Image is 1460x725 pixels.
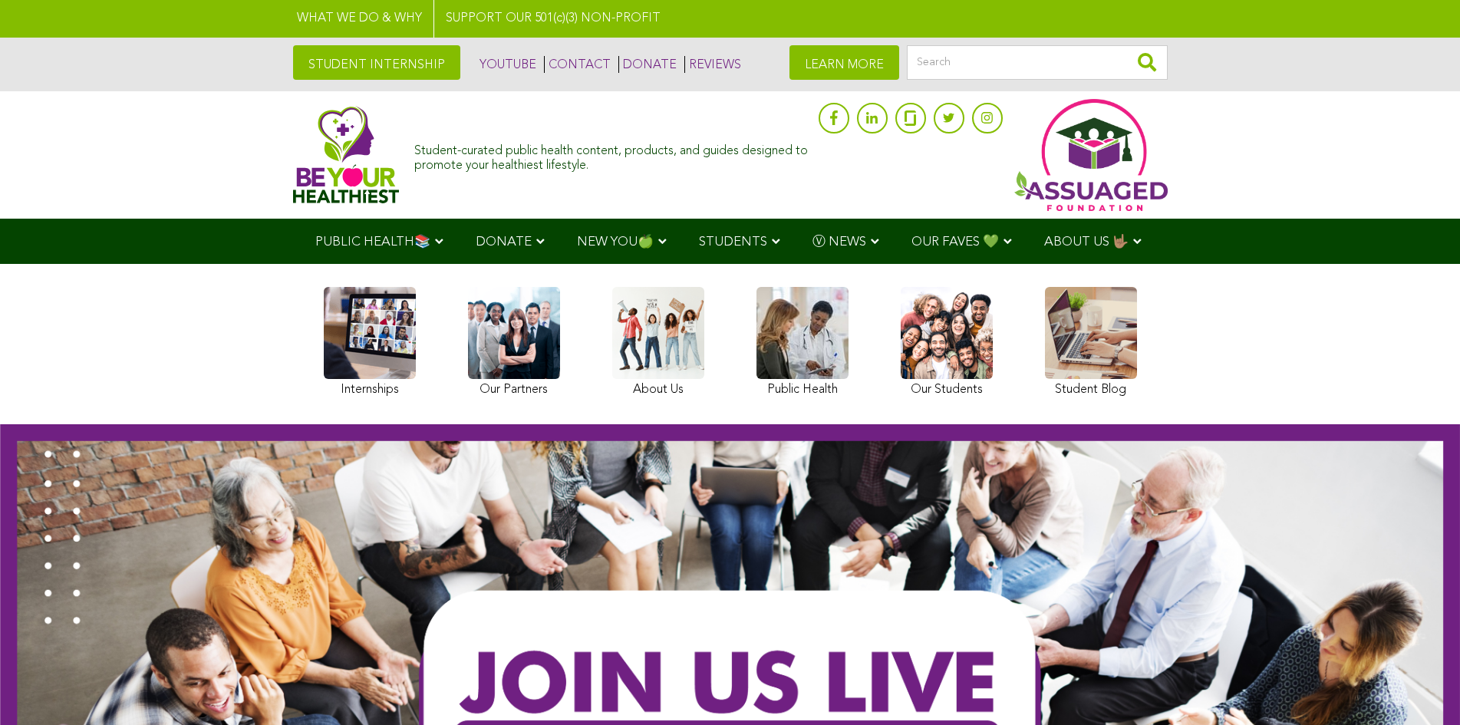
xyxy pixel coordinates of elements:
a: LEARN MORE [789,45,899,80]
div: Student-curated public health content, products, and guides designed to promote your healthiest l... [414,137,810,173]
a: REVIEWS [684,56,741,73]
span: ABOUT US 🤟🏽 [1044,236,1129,249]
span: DONATE [476,236,532,249]
span: Ⓥ NEWS [812,236,866,249]
span: STUDENTS [699,236,767,249]
a: CONTACT [544,56,611,73]
a: STUDENT INTERNSHIP [293,45,460,80]
img: Assuaged [293,106,400,203]
div: Navigation Menu [293,219,1168,264]
span: PUBLIC HEALTH📚 [315,236,430,249]
img: glassdoor [905,110,915,126]
a: DONATE [618,56,677,73]
input: Search [907,45,1168,80]
span: OUR FAVES 💚 [911,236,999,249]
a: YOUTUBE [476,56,536,73]
img: Assuaged App [1014,99,1168,211]
span: NEW YOU🍏 [577,236,654,249]
iframe: Chat Widget [1383,651,1460,725]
